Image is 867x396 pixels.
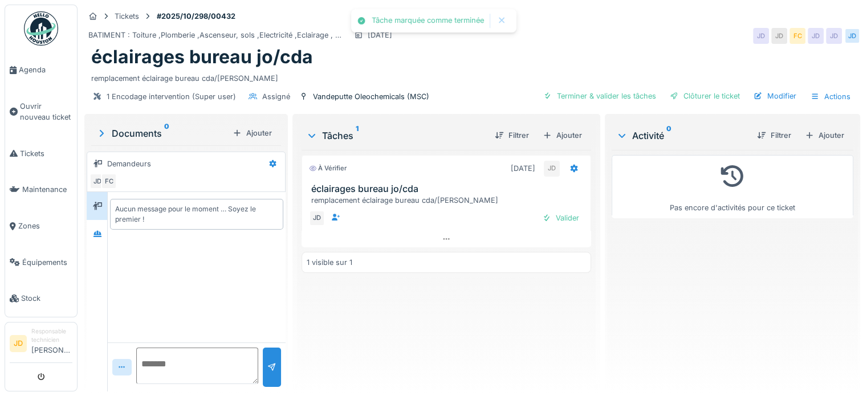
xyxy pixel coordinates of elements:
[21,293,72,304] span: Stock
[749,88,801,104] div: Modifier
[313,91,429,102] div: Vandeputte Oleochemicals (MSC)
[5,244,77,281] a: Équipements
[10,327,72,363] a: JD Responsable technicien[PERSON_NAME]
[5,280,77,317] a: Stock
[101,173,117,189] div: FC
[20,101,72,123] span: Ouvrir nouveau ticket
[20,148,72,159] span: Tickets
[5,208,77,244] a: Zones
[306,129,486,142] div: Tâches
[228,125,276,141] div: Ajouter
[107,158,151,169] div: Demandeurs
[115,204,278,224] div: Aucun message pour le moment … Soyez le premier !
[619,160,846,213] div: Pas encore d'activités pour ce ticket
[152,11,240,22] strong: #2025/10/298/00432
[115,11,139,22] div: Tickets
[808,28,824,44] div: JD
[356,129,359,142] sup: 1
[24,11,58,46] img: Badge_color-CXgf-gQk.svg
[96,126,228,140] div: Documents
[372,16,484,26] div: Tâche marquée comme terminée
[826,28,842,44] div: JD
[262,91,290,102] div: Assigné
[307,257,352,268] div: 1 visible sur 1
[18,221,72,231] span: Zones
[164,126,169,140] sup: 0
[665,88,744,104] div: Clôturer le ticket
[538,128,587,143] div: Ajouter
[311,183,586,194] h3: éclairages bureau jo/cda
[107,91,236,102] div: 1 Encodage intervention (Super user)
[5,52,77,88] a: Agenda
[368,30,392,40] div: [DATE]
[666,129,671,142] sup: 0
[616,129,748,142] div: Activité
[309,210,325,226] div: JD
[31,327,72,345] div: Responsable technicien
[511,163,535,174] div: [DATE]
[5,88,77,136] a: Ouvrir nouveau ticket
[753,28,769,44] div: JD
[88,30,341,40] div: BATIMENT : Toiture ,Plomberie ,Ascenseur, sols ,Electricité ,Eclairage , …
[538,210,584,226] div: Valider
[539,88,661,104] div: Terminer & valider les tâches
[311,195,586,206] div: remplacement éclairage bureau cda/[PERSON_NAME]
[10,335,27,352] li: JD
[490,128,534,143] div: Filtrer
[844,28,860,44] div: JD
[91,46,313,68] h1: éclairages bureau jo/cda
[22,184,72,195] span: Maintenance
[805,88,856,105] div: Actions
[789,28,805,44] div: FC
[89,173,105,189] div: JD
[544,161,560,177] div: JD
[19,64,72,75] span: Agenda
[31,327,72,360] li: [PERSON_NAME]
[309,164,347,173] div: À vérifier
[5,136,77,172] a: Tickets
[771,28,787,44] div: JD
[800,128,849,143] div: Ajouter
[22,257,72,268] span: Équipements
[5,172,77,208] a: Maintenance
[91,68,853,84] div: remplacement éclairage bureau cda/[PERSON_NAME]
[752,128,796,143] div: Filtrer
